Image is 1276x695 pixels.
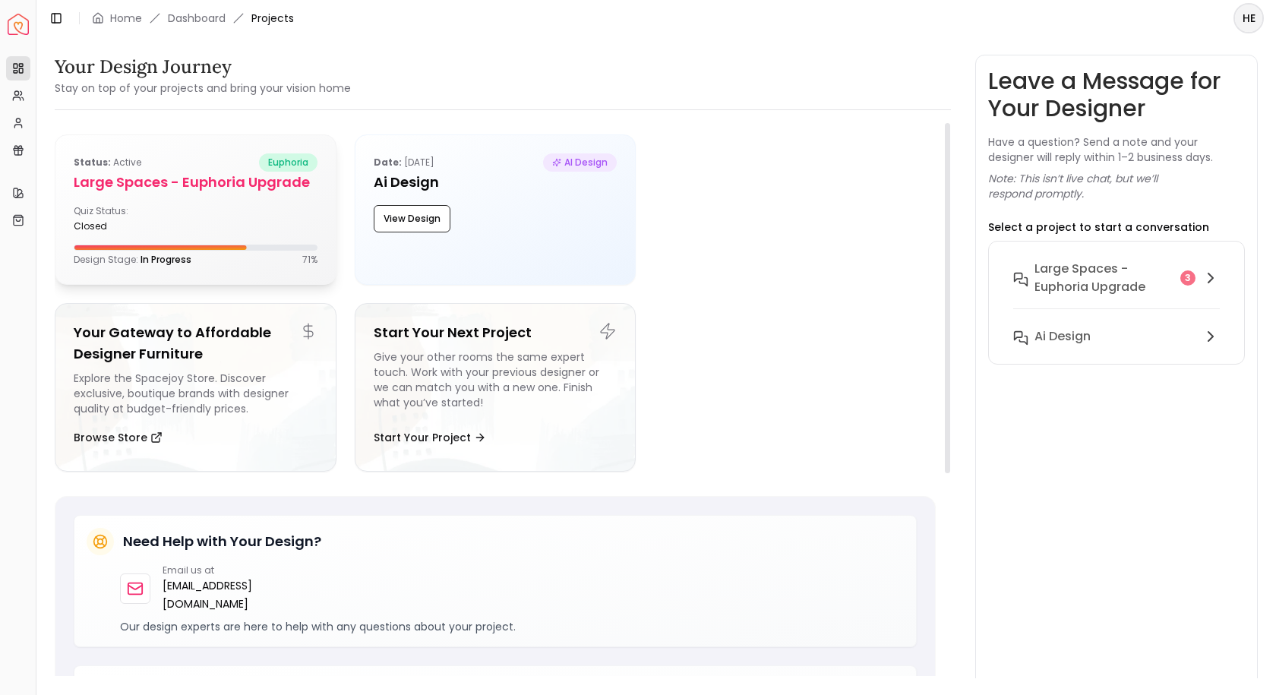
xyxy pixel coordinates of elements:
[374,349,617,416] div: Give your other rooms the same expert touch. Work with your previous designer or we can match you...
[251,11,294,26] span: Projects
[74,254,191,266] p: Design Stage:
[1180,270,1195,286] div: 3
[74,422,163,453] button: Browse Store
[92,11,294,26] nav: breadcrumb
[74,156,111,169] b: Status:
[543,153,617,172] span: AI Design
[374,153,434,172] p: [DATE]
[988,220,1209,235] p: Select a project to start a conversation
[374,322,617,343] h5: Start Your Next Project
[374,422,486,453] button: Start Your Project
[74,220,189,232] div: closed
[988,68,1245,122] h3: Leave a Message for Your Designer
[55,81,351,96] small: Stay on top of your projects and bring your vision home
[120,619,904,634] p: Our design experts are here to help with any questions about your project.
[74,172,317,193] h5: Large Spaces - Euphoria Upgrade
[355,303,636,472] a: Start Your Next ProjectGive your other rooms the same expert touch. Work with your previous desig...
[1034,327,1091,346] h6: Ai Design
[141,253,191,266] span: In Progress
[988,134,1245,165] p: Have a question? Send a note and your designer will reply within 1–2 business days.
[1001,321,1232,352] button: Ai Design
[1001,254,1232,321] button: Large Spaces - Euphoria Upgrade3
[163,564,298,577] p: Email us at
[74,205,189,232] div: Quiz Status:
[110,11,142,26] a: Home
[8,14,29,35] a: Spacejoy
[74,322,317,365] h5: Your Gateway to Affordable Designer Furniture
[168,11,226,26] a: Dashboard
[1235,5,1262,32] span: HE
[74,371,317,416] div: Explore the Spacejoy Store. Discover exclusive, boutique brands with designer quality at budget-f...
[163,577,298,613] a: [EMAIL_ADDRESS][DOMAIN_NAME]
[74,153,141,172] p: active
[374,205,450,232] button: View Design
[8,14,29,35] img: Spacejoy Logo
[259,153,317,172] span: euphoria
[988,171,1245,201] p: Note: This isn’t live chat, but we’ll respond promptly.
[55,55,351,79] h3: Your Design Journey
[374,156,402,169] b: Date:
[302,254,317,266] p: 71 %
[1233,3,1264,33] button: HE
[123,531,321,552] h5: Need Help with Your Design?
[1034,260,1174,296] h6: Large Spaces - Euphoria Upgrade
[374,172,617,193] h5: Ai Design
[55,303,336,472] a: Your Gateway to Affordable Designer FurnitureExplore the Spacejoy Store. Discover exclusive, bout...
